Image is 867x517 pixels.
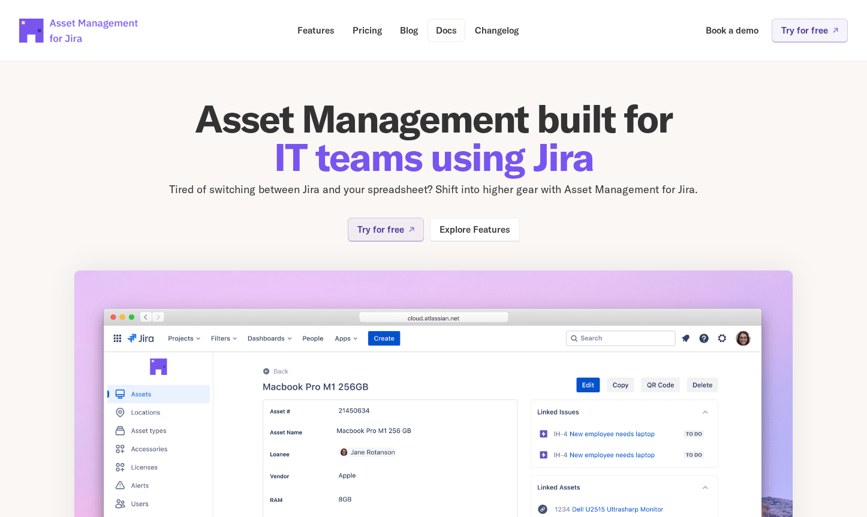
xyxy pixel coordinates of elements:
p: Changelog [475,26,519,35]
h1: Asset Management built for [74,100,793,176]
a: Changelog [466,19,527,42]
a: Blog [392,19,426,42]
a: Features [289,19,343,42]
a: Pricing [344,19,390,42]
a: Try for free [772,19,848,42]
a: Explore Features [430,218,520,241]
p: Pricing [353,26,382,35]
p: Try for free [781,26,828,35]
p: Blog [400,26,418,35]
p: Try for free [357,225,404,234]
p: Docs [436,26,457,35]
a: Book a demo [697,19,767,42]
p: Book a demo [706,26,758,35]
p: Tired of switching between Jira and your spreadsheet? Shift into higher gear with Asset Managemen... [74,181,793,199]
span: IT teams using Jira [274,133,594,181]
p: Features [297,26,335,35]
a: Docs [428,19,465,42]
a: Try for free [348,218,424,241]
p: Explore Features [439,225,510,234]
